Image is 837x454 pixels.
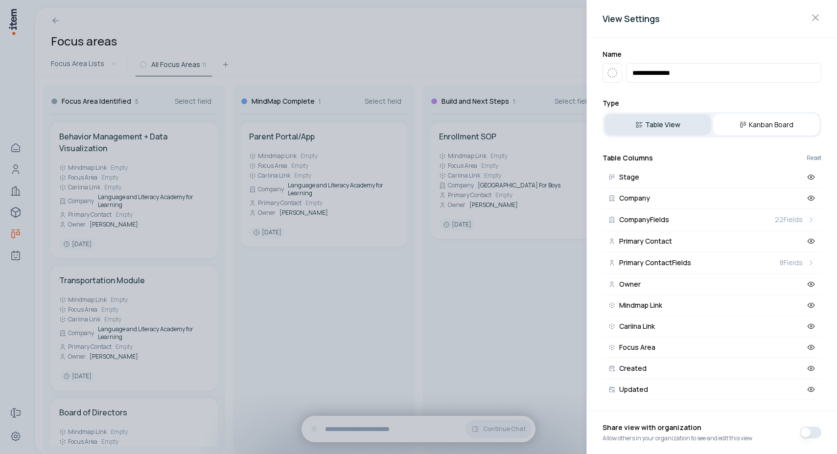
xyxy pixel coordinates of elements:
button: Focus Area [603,337,821,358]
button: Primary ContactFields8Fields [603,252,821,274]
span: Mindmap Link [619,302,662,309]
span: Updated [619,386,648,393]
span: Company [619,195,650,202]
button: Kanban Board [713,114,820,136]
button: Reset [807,155,821,161]
button: Primary Contact [603,231,821,252]
span: 22 Fields [775,215,803,225]
span: Stage [619,174,639,181]
span: 8 Fields [780,258,803,268]
span: Cariina Link [619,323,655,330]
button: Cariina Link [603,316,821,337]
span: Primary Contact [619,238,672,245]
span: Created [619,365,647,372]
span: Owner [619,281,641,288]
button: Updated [603,379,821,400]
button: Table View [604,114,711,136]
button: CompanyFields22Fields [603,209,821,231]
button: Owner [603,274,821,295]
button: Created [603,358,821,379]
span: Primary Contact Fields [619,259,691,266]
span: Focus Area [619,344,655,351]
h2: Table Columns [603,153,653,163]
button: Stage [603,167,821,188]
span: Company Fields [619,216,669,223]
h2: Type [603,98,821,108]
button: Company [603,188,821,209]
span: Allow others in your organization to see and edit this view [603,434,752,442]
h2: Name [603,49,821,59]
span: Share view with organization [603,423,752,434]
h2: View Settings [603,12,821,25]
button: Mindmap Link [603,295,821,316]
